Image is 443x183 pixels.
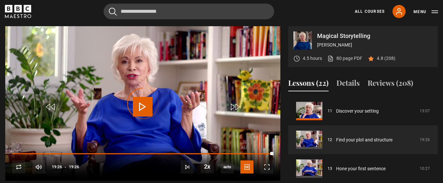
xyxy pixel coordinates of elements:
button: Next Lesson [181,160,194,174]
button: Lessons (22) [288,78,329,91]
svg: BBC Maestro [5,5,31,18]
span: - [65,165,66,169]
a: All Courses [355,9,385,14]
button: Subtitles [240,160,253,174]
input: Search [104,4,274,19]
video-js: Video Player [5,26,280,181]
p: Magical Storytelling [317,33,433,39]
button: Submit the search query [109,8,117,16]
div: Current quality: 360p [221,160,234,174]
button: Fullscreen [260,160,273,174]
span: auto [221,160,234,174]
button: Details [336,78,360,91]
button: Mute [32,160,45,174]
a: 80 page PDF [327,55,362,62]
p: 4.5 hours [303,55,322,62]
span: 19:26 [69,161,79,173]
a: Hone your first sentence [336,165,386,172]
a: Discover your setting [336,108,379,115]
div: Progress Bar [12,153,273,155]
button: Reviews (208) [368,78,413,91]
button: Playback Rate [201,160,214,173]
p: [PERSON_NAME] [317,42,433,48]
button: Toggle navigation [413,9,438,15]
button: Replay [12,160,25,174]
a: Find your plot and structure [336,137,393,143]
span: 19:26 [52,161,62,173]
p: 4.8 (208) [377,55,395,62]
